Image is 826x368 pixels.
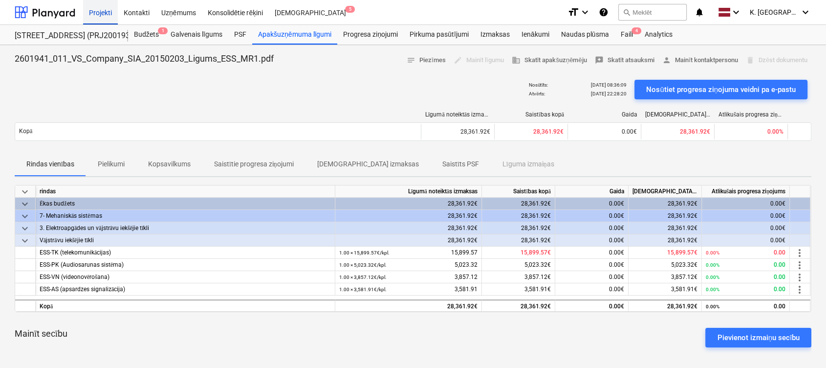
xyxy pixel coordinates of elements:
span: more_vert [794,247,805,259]
i: notifications [695,6,704,18]
div: 28,361.92€ [629,210,702,222]
div: Atlikušais progresa ziņojums [702,185,790,198]
small: 0.00% [706,275,719,280]
div: 3,857.12 [339,271,478,283]
div: 15,899.57 [339,247,478,259]
div: Pievienot izmaiņu secību [717,331,800,344]
span: 3,857.12€ [524,274,551,280]
div: 3,581.91 [339,283,478,296]
span: 28,361.92€ [533,128,564,135]
small: 1.00 × 5,023.32€ / kpl. [339,262,387,268]
div: 3. Elektroapgādes un vājstrāvu iekšējie tīkli [40,222,331,234]
span: Skatīt apakšuzņēmēju [512,55,587,66]
div: Chat Widget [777,321,826,368]
div: Budžets [128,25,165,45]
div: Vājstrāvu iekšējie tīkli [40,234,331,247]
div: 28,361.92€ [482,222,555,234]
div: 0.00€ [702,198,790,210]
span: keyboard_arrow_down [19,210,31,222]
div: ESS-PK (Audiosarunas sistēma) [40,259,331,271]
div: 0.00€ [555,234,629,247]
div: Ienākumi [516,25,555,45]
span: 3,581.91€ [671,286,697,293]
span: reviews [595,56,604,65]
a: Izmaksas [475,25,516,45]
div: 0.00 [706,271,785,283]
small: 1.00 × 3,857.12€ / kpl. [339,275,387,280]
span: 5 [345,6,355,13]
small: 0.00% [706,262,719,268]
div: Gaida [572,111,637,118]
small: 0.00% [706,250,719,255]
span: 0.00€ [609,274,624,280]
div: 0.00 [706,259,785,271]
span: 0.00€ [622,128,637,135]
div: 0.00€ [702,210,790,222]
span: 5,023.32€ [524,261,551,268]
button: Mainīt kontaktpersonu [658,53,742,68]
div: 0.00€ [555,198,629,210]
a: Pirkuma pasūtījumi [404,25,475,45]
i: format_size [567,6,579,18]
div: 28,361.92€ [629,299,702,312]
p: [DEMOGRAPHIC_DATA] izmaksas [317,159,419,169]
div: 28,361.92€ [335,210,482,222]
span: Piezīmes [407,55,446,66]
i: keyboard_arrow_down [730,6,742,18]
div: 28,361.92€ [482,210,555,222]
span: 0.00€ [609,261,624,268]
button: Meklēt [618,4,687,21]
span: more_vert [794,259,805,271]
span: 0.00€ [609,286,624,293]
a: Naudas plūsma [555,25,615,45]
div: Saistības kopā [499,111,564,118]
div: Kopā [36,299,335,312]
span: business [512,56,521,65]
p: [DATE] 08:36:09 [591,82,627,88]
span: search [623,8,630,16]
div: 28,361.92€ [335,299,482,312]
span: Mainīt kontaktpersonu [662,55,738,66]
span: more_vert [794,272,805,283]
div: 7- Mehaniskās sistēmas [40,210,331,222]
div: ESS-VN (videonovērošana) [40,271,331,283]
button: Piezīmes [403,53,450,68]
p: Pielikumi [98,159,125,169]
div: Galvenais līgums [165,25,228,45]
div: 5,023.32 [339,259,478,271]
p: Kopā [19,127,32,136]
small: 1.00 × 15,899.57€ / kpl. [339,250,390,255]
div: Ēkas budžets [40,198,331,210]
p: Saistīts PSF [442,159,479,169]
div: 28,361.92€ [629,234,702,247]
span: 3,857.12€ [671,274,697,280]
span: K. [GEOGRAPHIC_DATA] [750,8,799,16]
div: 0.00 [706,247,785,259]
i: keyboard_arrow_down [579,6,591,18]
div: 28,361.92€ [482,234,555,247]
p: Mainīt secību [15,328,67,340]
button: Skatīt apakšuzņēmēju [508,53,591,68]
div: Saistības kopā [482,185,555,198]
span: 15,899.57€ [521,249,551,256]
div: 28,361.92€ [629,222,702,234]
div: Atlikušais progresa ziņojums [718,111,784,118]
div: Faili [614,25,638,45]
a: Budžets1 [128,25,165,45]
small: 0.00% [706,287,719,292]
div: 0.00€ [702,234,790,247]
div: Līgumā noteiktās izmaksas [335,185,482,198]
p: 2601941_011_VS_Company_SIA_20150203_Ligums_ESS_MR1.pdf [15,53,274,65]
small: 0.00% [706,304,719,309]
div: 28,361.92€ [629,198,702,210]
span: keyboard_arrow_down [19,198,31,210]
div: 28,361.92€ [421,124,494,139]
div: Progresa ziņojumi [337,25,404,45]
span: 4 [631,27,641,34]
div: 28,361.92€ [482,198,555,210]
button: Skatīt atsauksmi [591,53,659,68]
a: Analytics [638,25,678,45]
a: PSF [228,25,252,45]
